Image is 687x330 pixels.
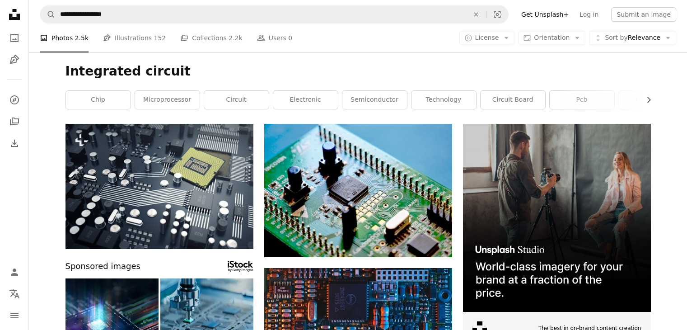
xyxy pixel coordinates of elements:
[5,91,23,109] a: Explore
[65,182,253,190] a: 3D rendering Central Computer Processors CPU concept. Electronic engineer of computer technology....
[273,91,338,109] a: electronic
[516,7,574,22] a: Get Unsplash+
[154,33,166,43] span: 152
[5,51,23,69] a: Illustrations
[475,34,499,41] span: License
[5,113,23,131] a: Collections
[605,33,660,42] span: Relevance
[5,134,23,152] a: Download History
[640,91,651,109] button: scroll list to the right
[180,24,242,52] a: Collections 2.2k
[605,34,627,41] span: Sort by
[534,34,570,41] span: Orientation
[204,91,269,109] a: circuit
[40,5,509,24] form: Find visuals sitewide
[611,7,676,22] button: Submit an image
[459,31,515,45] button: License
[518,31,585,45] button: Orientation
[65,260,140,273] span: Sponsored images
[5,285,23,303] button: Language
[257,24,293,52] a: Users 0
[342,91,407,109] a: semiconductor
[135,91,200,109] a: microprocessor
[103,24,166,52] a: Illustrations 152
[619,91,683,109] a: hardware
[481,91,545,109] a: circuit board
[550,91,614,109] a: pcb
[589,31,676,45] button: Sort byRelevance
[65,124,253,249] img: 3D rendering Central Computer Processors CPU concept. Electronic engineer of computer technology....
[264,124,452,257] img: green and black computer motherboard
[463,124,651,312] img: file-1715651741414-859baba4300dimage
[466,6,486,23] button: Clear
[65,63,651,80] h1: Integrated circuit
[288,33,292,43] span: 0
[229,33,242,43] span: 2.2k
[574,7,604,22] a: Log in
[264,186,452,194] a: green and black computer motherboard
[5,306,23,325] button: Menu
[5,263,23,281] a: Log in / Sign up
[411,91,476,109] a: technology
[40,6,56,23] button: Search Unsplash
[486,6,508,23] button: Visual search
[5,29,23,47] a: Photos
[66,91,131,109] a: chip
